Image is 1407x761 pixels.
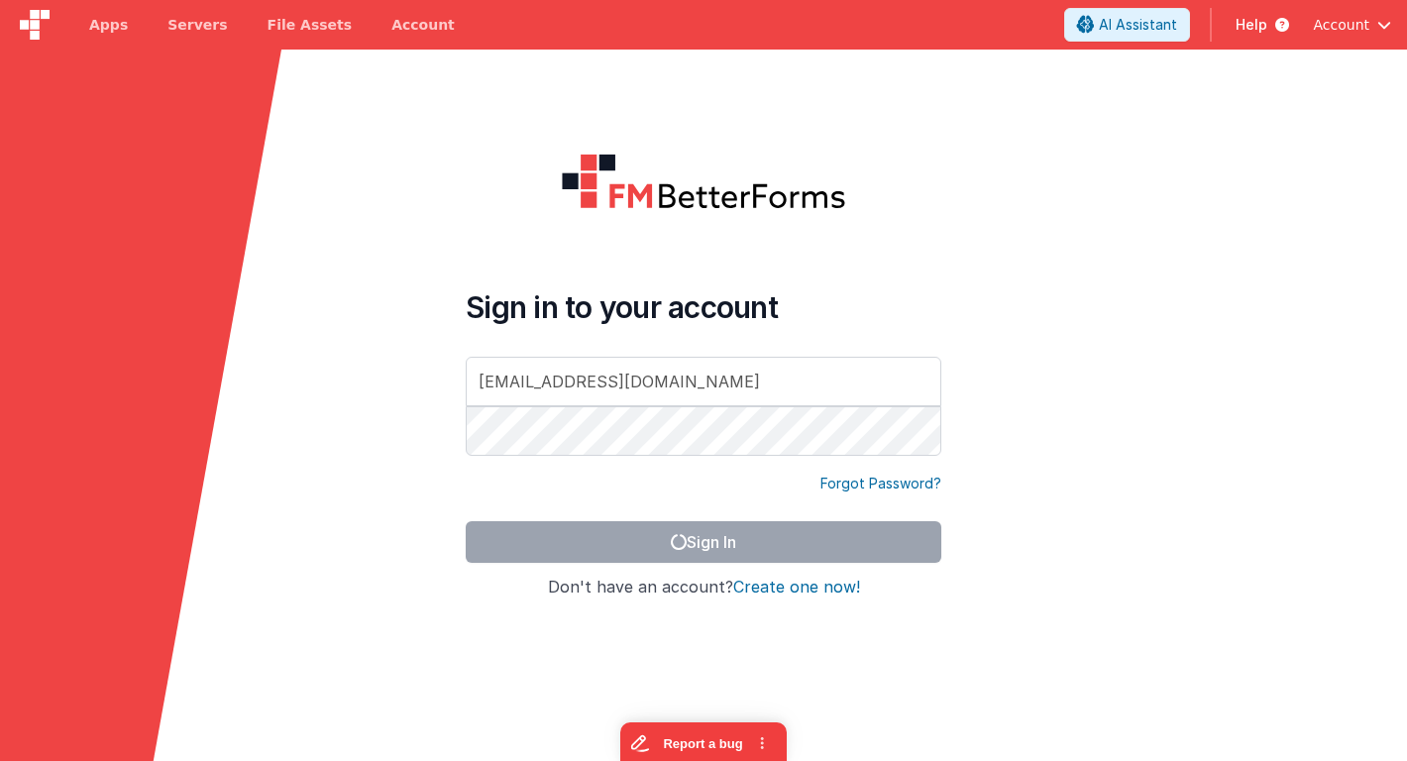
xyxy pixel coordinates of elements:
button: AI Assistant [1064,8,1190,42]
input: Email Address [466,357,941,406]
h4: Sign in to your account [466,289,941,325]
button: Sign In [466,521,941,563]
span: Help [1236,15,1267,35]
span: Account [1313,15,1369,35]
button: Create one now! [733,579,860,597]
a: Forgot Password? [820,474,941,493]
span: File Assets [268,15,353,35]
button: Account [1313,15,1391,35]
span: AI Assistant [1099,15,1177,35]
span: Apps [89,15,128,35]
h4: Don't have an account? [466,579,941,597]
span: Servers [167,15,227,35]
